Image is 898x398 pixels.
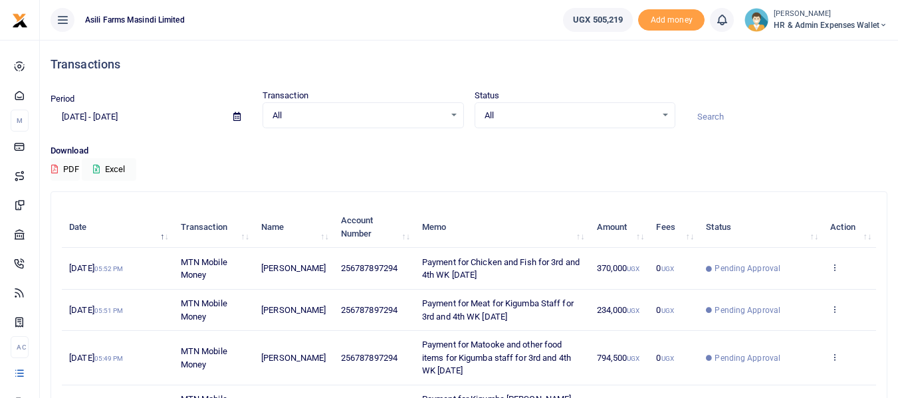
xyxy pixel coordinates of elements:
[823,207,876,248] th: Action: activate to sort column ascending
[82,158,136,181] button: Excel
[254,207,334,248] th: Name: activate to sort column ascending
[12,13,28,29] img: logo-small
[744,8,768,32] img: profile-user
[263,89,308,102] label: Transaction
[94,355,124,362] small: 05:49 PM
[699,207,823,248] th: Status: activate to sort column ascending
[661,265,674,272] small: UGX
[341,353,397,363] span: 256787897294
[627,265,639,272] small: UGX
[422,340,571,375] span: Payment for Matooke and other food items for Kigumba staff for 3rd and 4th WK [DATE]
[649,207,699,248] th: Fees: activate to sort column ascending
[744,8,887,32] a: profile-user [PERSON_NAME] HR & Admin Expenses Wallet
[273,109,445,122] span: All
[94,307,124,314] small: 05:51 PM
[661,355,674,362] small: UGX
[80,14,190,26] span: Asili Farms Masindi Limited
[638,9,705,31] li: Toup your wallet
[715,262,780,274] span: Pending Approval
[415,207,590,248] th: Memo: activate to sort column ascending
[597,305,640,315] span: 234,000
[686,106,887,128] input: Search
[334,207,415,248] th: Account Number: activate to sort column ascending
[558,8,638,32] li: Wallet ballance
[422,298,574,322] span: Payment for Meat for Kigumba Staff for 3rd and 4th WK [DATE]
[715,304,780,316] span: Pending Approval
[51,158,80,181] button: PDF
[638,14,705,24] a: Add money
[627,355,639,362] small: UGX
[261,305,326,315] span: [PERSON_NAME]
[597,263,640,273] span: 370,000
[51,144,887,158] p: Download
[774,19,887,31] span: HR & Admin Expenses Wallet
[589,207,649,248] th: Amount: activate to sort column ascending
[656,263,673,273] span: 0
[261,263,326,273] span: [PERSON_NAME]
[597,353,640,363] span: 794,500
[51,57,887,72] h4: Transactions
[11,336,29,358] li: Ac
[341,263,397,273] span: 256787897294
[94,265,124,272] small: 05:52 PM
[656,353,673,363] span: 0
[69,263,123,273] span: [DATE]
[627,307,639,314] small: UGX
[715,352,780,364] span: Pending Approval
[181,257,227,280] span: MTN Mobile Money
[51,92,75,106] label: Period
[62,207,173,248] th: Date: activate to sort column descending
[661,307,674,314] small: UGX
[261,353,326,363] span: [PERSON_NAME]
[69,353,123,363] span: [DATE]
[11,110,29,132] li: M
[573,13,623,27] span: UGX 505,219
[475,89,500,102] label: Status
[12,15,28,25] a: logo-small logo-large logo-large
[51,106,223,128] input: select period
[563,8,633,32] a: UGX 505,219
[422,257,580,280] span: Payment for Chicken and Fish for 3rd and 4th WK [DATE]
[485,109,657,122] span: All
[638,9,705,31] span: Add money
[69,305,123,315] span: [DATE]
[181,346,227,369] span: MTN Mobile Money
[774,9,887,20] small: [PERSON_NAME]
[341,305,397,315] span: 256787897294
[173,207,254,248] th: Transaction: activate to sort column ascending
[656,305,673,315] span: 0
[181,298,227,322] span: MTN Mobile Money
